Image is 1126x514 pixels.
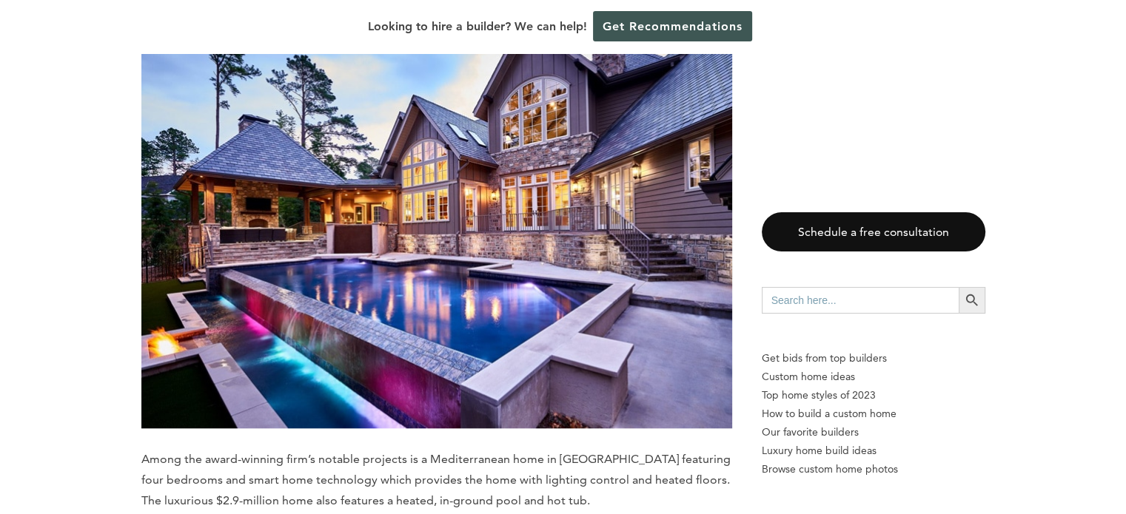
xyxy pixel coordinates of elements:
a: Browse custom home photos [762,460,985,479]
input: Search here... [762,287,959,314]
iframe: Drift Widget Chat Controller [842,408,1108,496]
svg: Search [964,292,980,308]
a: Top home styles of 2023 [762,386,985,405]
span: Among the award-winning firm’s notable projects is a Mediterranean home in [GEOGRAPHIC_DATA] feat... [141,35,732,507]
a: Schedule a free consultation [762,212,985,251]
a: Luxury home build ideas [762,442,985,460]
p: Get bids from top builders [762,349,985,368]
a: How to build a custom home [762,405,985,423]
a: Our favorite builders [762,423,985,442]
a: Get Recommendations [593,11,752,41]
a: Custom home ideas [762,368,985,386]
